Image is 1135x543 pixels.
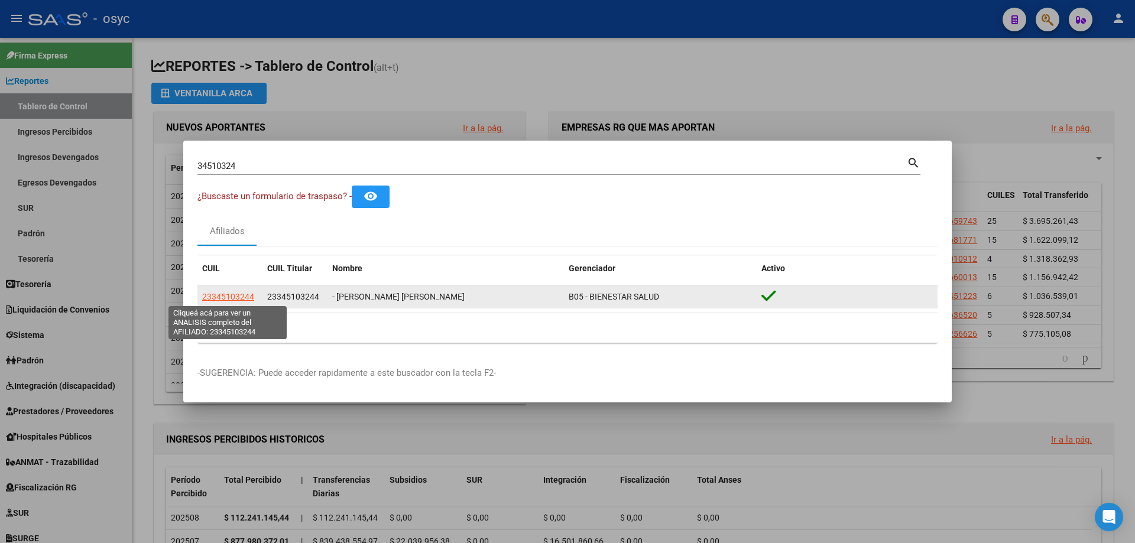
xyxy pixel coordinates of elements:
[202,292,254,301] span: 23345103244
[757,256,938,281] datatable-header-cell: Activo
[907,155,920,169] mat-icon: search
[332,290,559,304] div: - [PERSON_NAME] [PERSON_NAME]
[1095,503,1123,531] div: Open Intercom Messenger
[327,256,564,281] datatable-header-cell: Nombre
[569,264,615,273] span: Gerenciador
[267,292,319,301] span: 23345103244
[761,264,785,273] span: Activo
[569,292,659,301] span: B05 - BIENESTAR SALUD
[267,264,312,273] span: CUIL Titular
[262,256,327,281] datatable-header-cell: CUIL Titular
[332,264,362,273] span: Nombre
[364,189,378,203] mat-icon: remove_red_eye
[202,264,220,273] span: CUIL
[197,191,352,201] span: ¿Buscaste un formulario de traspaso? -
[197,313,938,343] div: 1 total
[210,225,245,238] div: Afiliados
[564,256,757,281] datatable-header-cell: Gerenciador
[197,256,262,281] datatable-header-cell: CUIL
[197,366,938,380] p: -SUGERENCIA: Puede acceder rapidamente a este buscador con la tecla F2-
